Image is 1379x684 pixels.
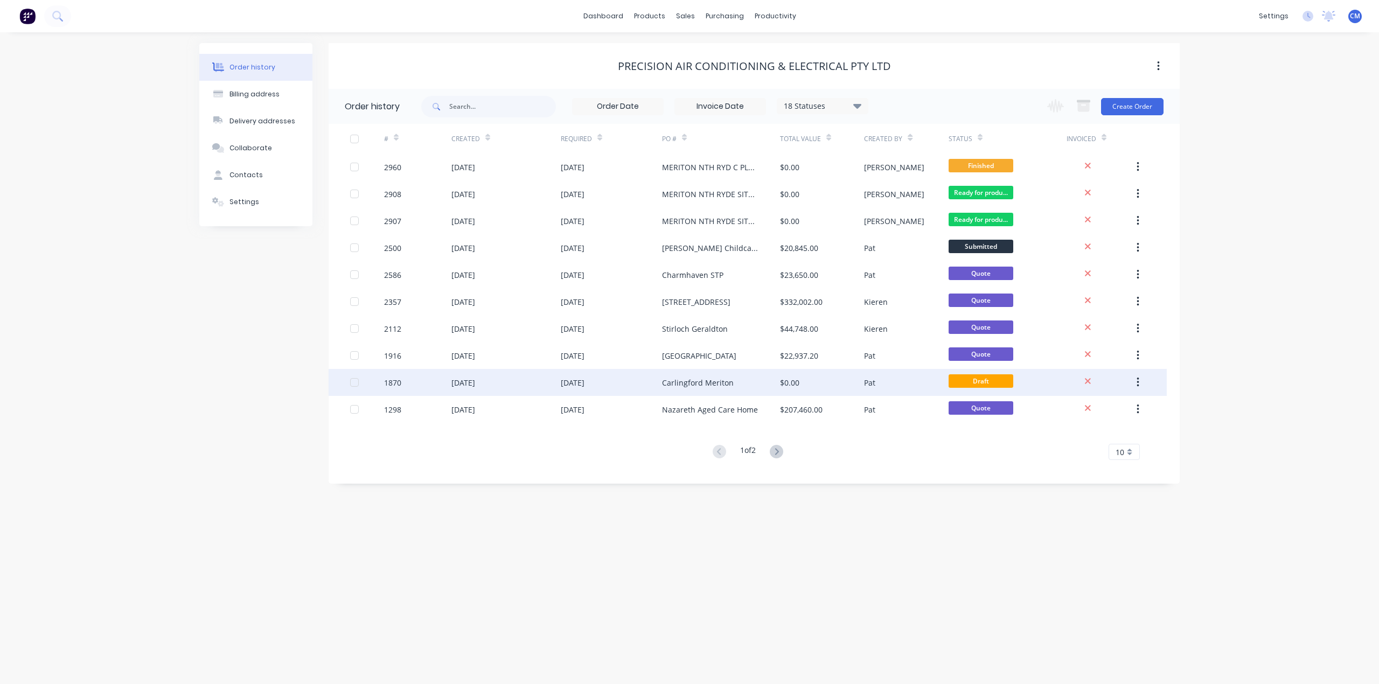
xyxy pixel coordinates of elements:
div: $44,748.00 [780,323,818,334]
div: Charmhaven STP [662,269,723,281]
div: [DATE] [561,215,584,227]
div: $0.00 [780,189,799,200]
img: Factory [19,8,36,24]
div: Collaborate [229,143,272,153]
div: [PERSON_NAME] [864,189,924,200]
div: [DATE] [451,242,475,254]
button: Create Order [1101,98,1164,115]
span: CM [1350,11,1360,21]
button: Contacts [199,162,312,189]
button: Order history [199,54,312,81]
input: Order Date [573,99,663,115]
div: Invoiced [1067,134,1096,144]
div: Pat [864,404,875,415]
div: $0.00 [780,377,799,388]
div: Invoiced [1067,124,1134,153]
div: Created By [864,124,948,153]
div: Kieren [864,323,888,334]
div: [DATE] [561,350,584,361]
div: [DATE] [451,296,475,308]
div: 2908 [384,189,401,200]
div: products [629,8,671,24]
div: [DATE] [561,323,584,334]
button: Delivery addresses [199,108,312,135]
span: Quote [949,347,1013,361]
div: Precision Air Conditioning & Electrical Pty Ltd [618,60,891,73]
div: Status [949,134,972,144]
div: [DATE] [561,404,584,415]
div: [PERSON_NAME] Childcare [662,242,758,254]
div: [GEOGRAPHIC_DATA] [662,350,736,361]
button: Billing address [199,81,312,108]
div: [DATE] [561,189,584,200]
div: Billing address [229,89,280,99]
div: Created By [864,134,902,144]
div: [DATE] [561,162,584,173]
div: 1 of 2 [740,444,756,460]
div: [DATE] [451,162,475,173]
div: MERITON NTH RYDE SITE MEASURE BUILDING A [662,215,758,227]
div: # [384,134,388,144]
div: 2586 [384,269,401,281]
div: Delivery addresses [229,116,295,126]
div: Pat [864,269,875,281]
div: [DATE] [451,404,475,415]
div: $0.00 [780,215,799,227]
div: [DATE] [451,377,475,388]
div: MERITON NTH RYDE SITE MEASURE BUILDING A [662,189,758,200]
div: 1298 [384,404,401,415]
div: 18 Statuses [777,100,868,112]
div: settings [1253,8,1294,24]
div: 2500 [384,242,401,254]
div: $23,650.00 [780,269,818,281]
div: [PERSON_NAME] [864,215,924,227]
div: purchasing [700,8,749,24]
div: Pat [864,242,875,254]
span: Ready for produ... [949,186,1013,199]
div: $22,937.20 [780,350,818,361]
div: [DATE] [451,189,475,200]
div: Pat [864,377,875,388]
div: 1870 [384,377,401,388]
div: $20,845.00 [780,242,818,254]
span: Submitted [949,240,1013,253]
div: PO # [662,124,780,153]
div: productivity [749,8,802,24]
div: $207,460.00 [780,404,823,415]
div: Nazareth Aged Care Home [662,404,758,415]
span: Quote [949,294,1013,307]
div: Kieren [864,296,888,308]
button: Settings [199,189,312,215]
input: Search... [449,96,556,117]
div: Required [561,134,592,144]
div: [DATE] [561,377,584,388]
div: Contacts [229,170,263,180]
div: 1916 [384,350,401,361]
div: Carlingford Meriton [662,377,734,388]
a: dashboard [578,8,629,24]
div: 2960 [384,162,401,173]
div: # [384,124,451,153]
span: 10 [1116,446,1124,458]
div: [DATE] [451,350,475,361]
span: Quote [949,320,1013,334]
div: $0.00 [780,162,799,173]
div: sales [671,8,700,24]
div: Order history [229,62,275,72]
span: Draft [949,374,1013,388]
div: Status [949,124,1067,153]
div: Order history [345,100,400,113]
div: Created [451,124,561,153]
div: [STREET_ADDRESS] [662,296,730,308]
div: Pat [864,350,875,361]
div: PO # [662,134,677,144]
div: [DATE] [561,269,584,281]
div: 2357 [384,296,401,308]
div: MERITON NTH RYD C PLANTROOM [662,162,758,173]
span: Ready for produ... [949,213,1013,226]
div: $332,002.00 [780,296,823,308]
div: 2907 [384,215,401,227]
div: Settings [229,197,259,207]
div: Created [451,134,480,144]
span: Finished [949,159,1013,172]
